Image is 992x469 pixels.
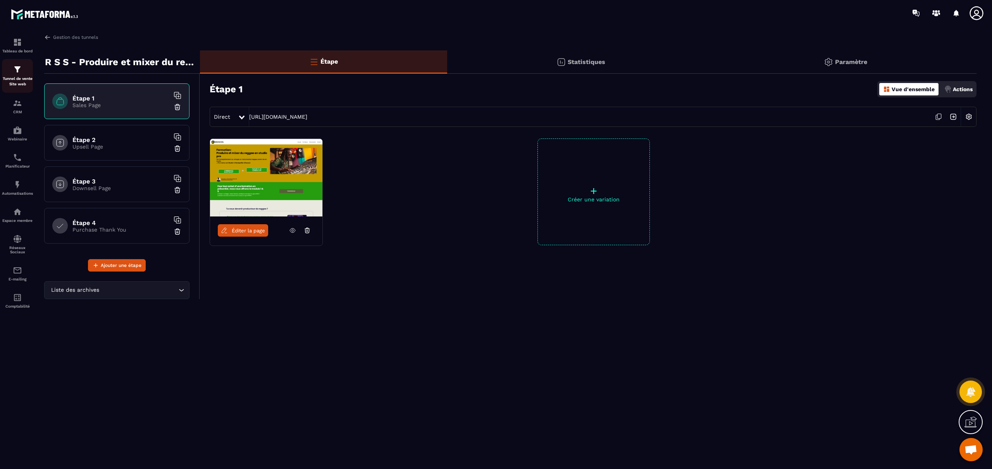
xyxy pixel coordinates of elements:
img: social-network [13,234,22,244]
img: automations [13,126,22,135]
a: automationsautomationsWebinaire [2,120,33,147]
img: image [210,139,322,216]
p: Downsell Page [72,185,169,191]
a: schedulerschedulerPlanificateur [2,147,33,174]
p: Sales Page [72,102,169,108]
img: scheduler [13,153,22,162]
img: trash [174,186,181,194]
img: setting-gr.5f69749f.svg [824,57,833,67]
a: Gestion des tunnels [44,34,98,41]
span: Ajouter une étape [101,261,141,269]
a: automationsautomationsEspace membre [2,201,33,228]
img: accountant [13,293,22,302]
img: bars-o.4a397970.svg [309,57,319,66]
p: E-mailing [2,277,33,281]
h6: Étape 1 [72,95,169,102]
a: formationformationTunnel de vente Site web [2,59,33,93]
p: Paramètre [835,58,867,66]
a: accountantaccountantComptabilité [2,287,33,314]
button: Ajouter une étape [88,259,146,272]
h6: Étape 2 [72,136,169,144]
span: Direct [214,114,230,120]
p: CRM [2,110,33,114]
img: automations [13,180,22,189]
a: Éditer la page [218,224,268,237]
p: Réseaux Sociaux [2,246,33,254]
a: emailemailE-mailing [2,260,33,287]
h3: Étape 1 [210,84,243,95]
p: R S S - Produire et mixer du reggae en studio [45,54,194,70]
p: Upsell Page [72,144,169,150]
span: Éditer la page [232,228,265,234]
p: Créer une variation [538,196,649,202]
p: + [538,185,649,196]
img: formation [13,99,22,108]
p: Planificateur [2,164,33,168]
p: Webinaire [2,137,33,141]
p: Automatisations [2,191,33,196]
h6: Étape 3 [72,178,169,185]
img: trash [174,103,181,111]
img: actions.d6e523a2.png [944,86,951,93]
a: social-networksocial-networkRéseaux Sociaux [2,228,33,260]
a: [URL][DOMAIN_NAME] [249,114,307,120]
div: Search for option [44,281,189,299]
p: Statistiques [568,58,605,66]
img: trash [174,145,181,152]
p: Purchase Thank You [72,227,169,233]
img: formation [13,38,22,47]
img: arrow-next.bcc2205e.svg [946,109,961,124]
h6: Étape 4 [72,219,169,227]
p: Vue d'ensemble [892,86,935,92]
input: Search for option [101,286,177,294]
img: stats.20deebd0.svg [556,57,566,67]
img: arrow [44,34,51,41]
img: automations [13,207,22,216]
p: Espace membre [2,218,33,223]
a: formationformationTableau de bord [2,32,33,59]
img: setting-w.858f3a88.svg [961,109,976,124]
a: formationformationCRM [2,93,33,120]
img: email [13,266,22,275]
img: dashboard-orange.40269519.svg [883,86,890,93]
a: automationsautomationsAutomatisations [2,174,33,201]
img: logo [11,7,81,21]
p: Tableau de bord [2,49,33,53]
span: Liste des archives [49,286,101,294]
p: Actions [953,86,973,92]
p: Étape [320,58,338,65]
img: formation [13,65,22,74]
p: Comptabilité [2,304,33,308]
img: trash [174,228,181,235]
p: Tunnel de vente Site web [2,76,33,87]
div: Ouvrir le chat [959,438,983,461]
